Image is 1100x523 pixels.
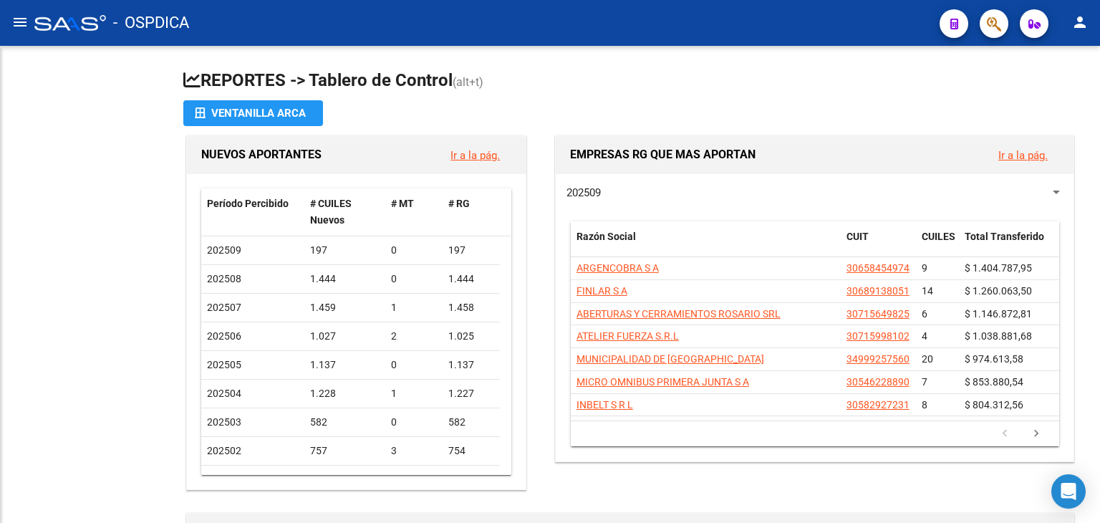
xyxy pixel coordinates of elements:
div: 3 [391,443,437,459]
span: INBELT S R L [576,399,633,411]
span: 30658454974 [846,262,910,274]
span: FINLAR S A [576,285,627,297]
span: 14 [922,285,933,297]
div: 1.227 [448,385,494,402]
div: 1.137 [310,357,380,373]
datatable-header-cell: CUIT [841,221,916,269]
datatable-header-cell: # RG [443,188,500,236]
span: 6 [922,308,927,320]
span: MUNICIPALIDAD DE [GEOGRAPHIC_DATA] [576,353,764,365]
span: 30715649825 [846,308,910,320]
button: Ir a la pág. [439,142,511,168]
div: Ventanilla ARCA [195,100,312,126]
div: 1.025 [448,328,494,345]
span: # RG [448,198,470,209]
span: 30715998102 [846,330,910,342]
span: # CUILES Nuevos [310,198,352,226]
button: Ir a la pág. [987,142,1059,168]
span: - OSPDICA [113,7,189,39]
span: 202505 [207,359,241,370]
span: 20 [922,353,933,365]
span: $ 853.880,54 [965,376,1023,388]
span: 30546228890 [846,376,910,388]
a: go to previous page [991,426,1018,442]
span: 7 [922,376,927,388]
span: 4 [922,330,927,342]
span: ARGENCOBRA S A [576,262,659,274]
span: EMPRESAS RG QUE MAS APORTAN [570,148,756,161]
span: $ 1.038.881,68 [965,330,1032,342]
datatable-header-cell: # CUILES Nuevos [304,188,386,236]
span: Período Percibido [207,198,289,209]
div: 1 [391,471,437,488]
mat-icon: menu [11,14,29,31]
span: 9 [922,262,927,274]
div: 1.444 [310,271,380,287]
span: $ 1.404.787,95 [965,262,1032,274]
span: $ 974.613,58 [965,353,1023,365]
span: 34999257560 [846,353,910,365]
div: 582 [310,414,380,431]
datatable-header-cell: # MT [385,188,443,236]
div: 582 [448,414,494,431]
div: 197 [310,242,380,259]
div: 0 [391,414,437,431]
span: 202502 [207,445,241,456]
span: NUEVOS APORTANTES [201,148,322,161]
span: 202509 [566,186,601,199]
div: 1 [391,299,437,316]
a: go to next page [1023,426,1050,442]
datatable-header-cell: Total Transferido [959,221,1059,269]
div: 0 [391,242,437,259]
div: 1.137 [448,357,494,373]
span: # MT [391,198,414,209]
mat-icon: person [1071,14,1089,31]
div: 1.027 [310,328,380,345]
span: 202501 [207,474,241,485]
span: 202504 [207,388,241,399]
span: 30582927231 [846,399,910,411]
span: 8 [922,399,927,411]
datatable-header-cell: Período Percibido [201,188,304,236]
div: 1 [391,385,437,402]
h1: REPORTES -> Tablero de Control [183,69,1077,94]
a: Ir a la pág. [998,149,1048,162]
span: Total Transferido [965,231,1044,242]
span: 202508 [207,273,241,284]
span: Razón Social [576,231,636,242]
span: 30689138051 [846,285,910,297]
datatable-header-cell: Razón Social [571,221,841,269]
div: 672 [310,471,380,488]
span: 202509 [207,244,241,256]
div: Open Intercom Messenger [1051,474,1086,509]
div: 757 [310,443,380,459]
span: 202503 [207,416,241,428]
div: 1.228 [310,385,380,402]
span: ATELIER FUERZA S.R.L [576,330,679,342]
div: 0 [391,271,437,287]
span: $ 804.312,56 [965,399,1023,411]
a: Ir a la pág. [450,149,500,162]
button: Ventanilla ARCA [183,100,323,126]
span: $ 1.146.872,81 [965,308,1032,320]
div: 197 [448,242,494,259]
span: $ 1.260.063,50 [965,285,1032,297]
div: 1.458 [448,299,494,316]
span: CUILES [922,231,955,242]
div: 671 [448,471,494,488]
span: 202507 [207,302,241,313]
div: 2 [391,328,437,345]
span: 202506 [207,330,241,342]
div: 1.459 [310,299,380,316]
span: (alt+t) [453,75,483,89]
span: MICRO OMNIBUS PRIMERA JUNTA S A [576,376,749,388]
div: 1.444 [448,271,494,287]
span: ABERTURAS Y CERRAMIENTOS ROSARIO SRL [576,308,781,320]
div: 754 [448,443,494,459]
span: CUIT [846,231,869,242]
div: 0 [391,357,437,373]
datatable-header-cell: CUILES [916,221,959,269]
